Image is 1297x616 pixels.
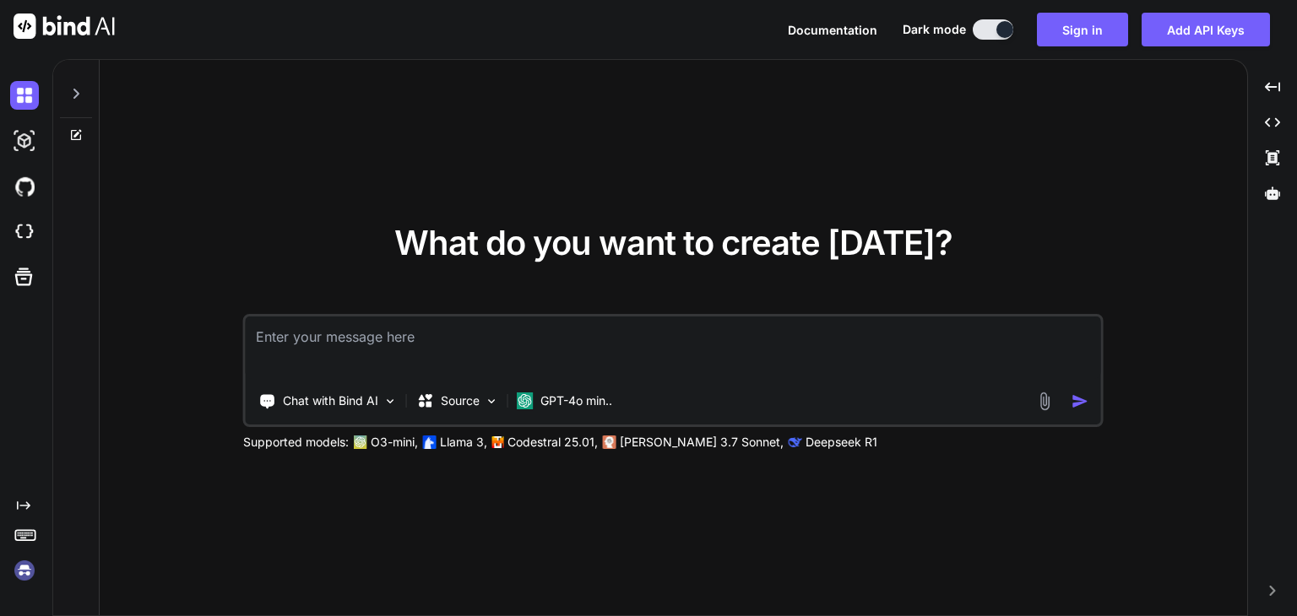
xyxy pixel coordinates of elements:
p: Codestral 25.01, [507,434,598,451]
img: Mistral-AI [492,436,504,448]
img: GPT-4o mini [517,392,534,409]
img: icon [1072,392,1089,410]
p: GPT-4o min.. [540,392,612,409]
img: claude [603,435,616,449]
img: Pick Tools [383,394,398,408]
span: What do you want to create [DATE]? [394,222,952,263]
img: GPT-4 [354,435,367,449]
p: Llama 3, [440,434,487,451]
img: darkChat [10,81,39,110]
button: Add API Keys [1142,13,1270,46]
img: githubDark [10,172,39,201]
img: darkAi-studio [10,127,39,155]
img: signin [10,556,39,585]
span: Documentation [788,23,877,37]
span: Dark mode [903,21,966,38]
img: cloudideIcon [10,218,39,246]
button: Sign in [1037,13,1128,46]
img: Pick Models [485,394,499,408]
p: Source [441,392,480,409]
p: Chat with Bind AI [283,392,378,409]
p: O3-mini, [371,434,418,451]
img: claude [789,435,802,449]
img: Llama2 [423,435,437,449]
p: [PERSON_NAME] 3.7 Sonnet, [620,434,784,451]
p: Deepseek R1 [806,434,877,451]
button: Documentation [788,21,877,39]
img: attachment [1035,392,1055,411]
p: Supported models: [243,434,349,451]
img: Bind AI [14,14,115,39]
